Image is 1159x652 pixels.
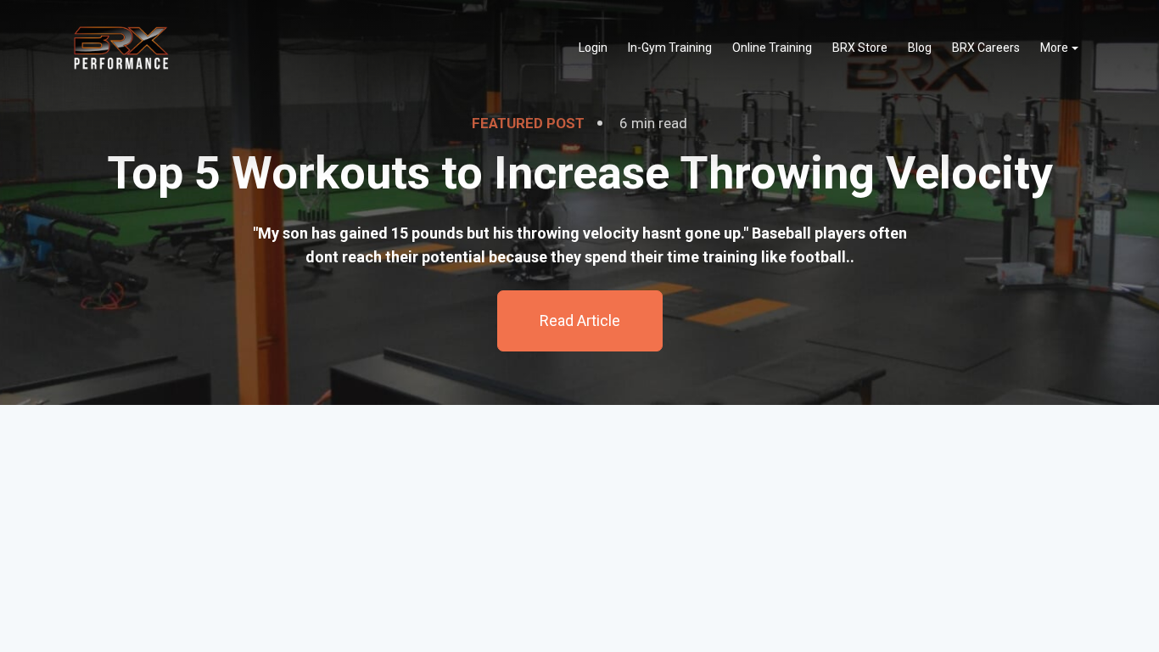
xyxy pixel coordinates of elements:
a: BRX Store [822,31,898,65]
a: Read Article [540,312,620,330]
span: "My son has gained 15 pounds but his throwing velocity hasnt gone up." Baseball players often don... [253,224,907,266]
a: BRX Careers [942,31,1030,65]
a: In-Gym Training [618,31,722,65]
a: Login [568,31,618,65]
a: More [1030,31,1089,65]
a: Blog [898,31,942,65]
img: BRX Transparent Logo-2 [70,22,172,74]
a: Online Training [722,31,822,65]
div: Navigation Menu [568,31,1089,65]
